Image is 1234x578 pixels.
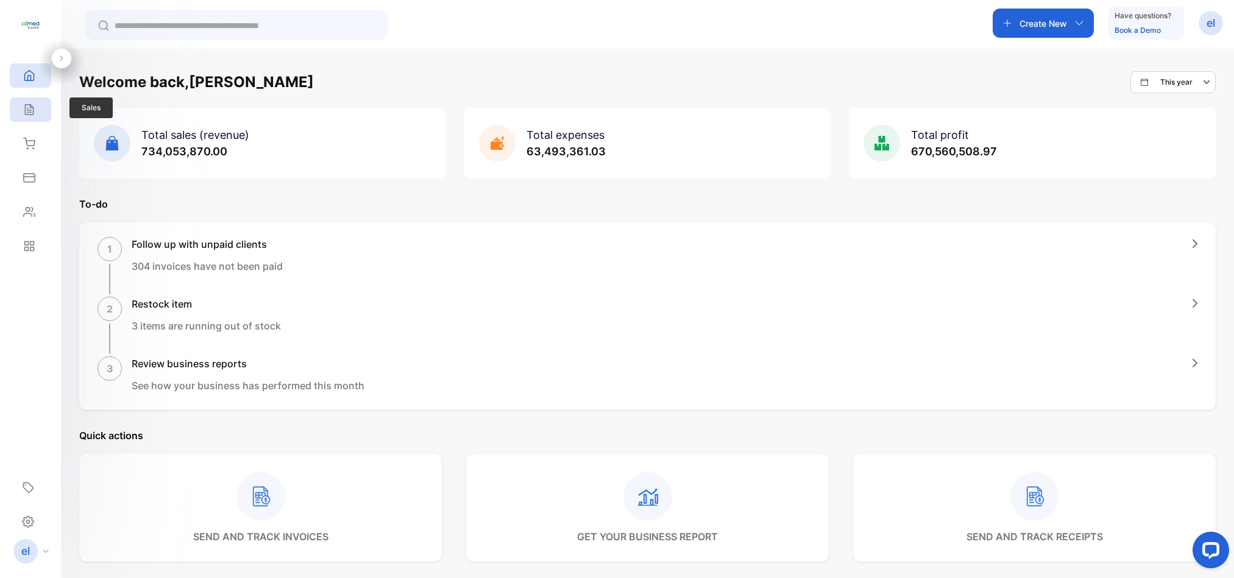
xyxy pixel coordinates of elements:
h1: Restock item [132,297,281,311]
button: Create New [993,9,1094,38]
p: send and track receipts [966,529,1103,544]
p: Have questions? [1115,10,1171,22]
p: To-do [79,197,1216,211]
h1: Welcome back, [PERSON_NAME] [79,71,314,93]
span: Total expenses [527,129,605,141]
h1: Review business reports [132,356,364,371]
p: This year [1160,77,1193,88]
span: Total profit [911,129,969,141]
button: This year [1130,71,1216,93]
span: 63,493,361.03 [527,145,606,158]
p: 3 [107,361,113,376]
img: logo [21,16,40,34]
p: get your business report [577,529,718,544]
p: Quick actions [79,428,1216,443]
span: 734,053,870.00 [141,145,227,158]
p: 3 items are running out of stock [132,319,281,333]
p: send and track invoices [193,529,328,544]
iframe: LiveChat chat widget [1183,527,1234,578]
p: See how your business has performed this month [132,378,364,393]
p: Create New [1019,17,1067,30]
p: 2 [107,301,113,316]
p: el [21,543,30,559]
p: 1 [107,242,112,256]
span: Sales [69,97,113,118]
p: el [1207,15,1215,31]
a: Book a Demo [1115,26,1161,35]
h1: Follow up with unpaid clients [132,237,283,252]
button: el [1199,9,1223,38]
span: Total sales (revenue) [141,129,249,141]
p: 304 invoices have not been paid [132,259,283,273]
span: 670,560,508.97 [911,145,997,158]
